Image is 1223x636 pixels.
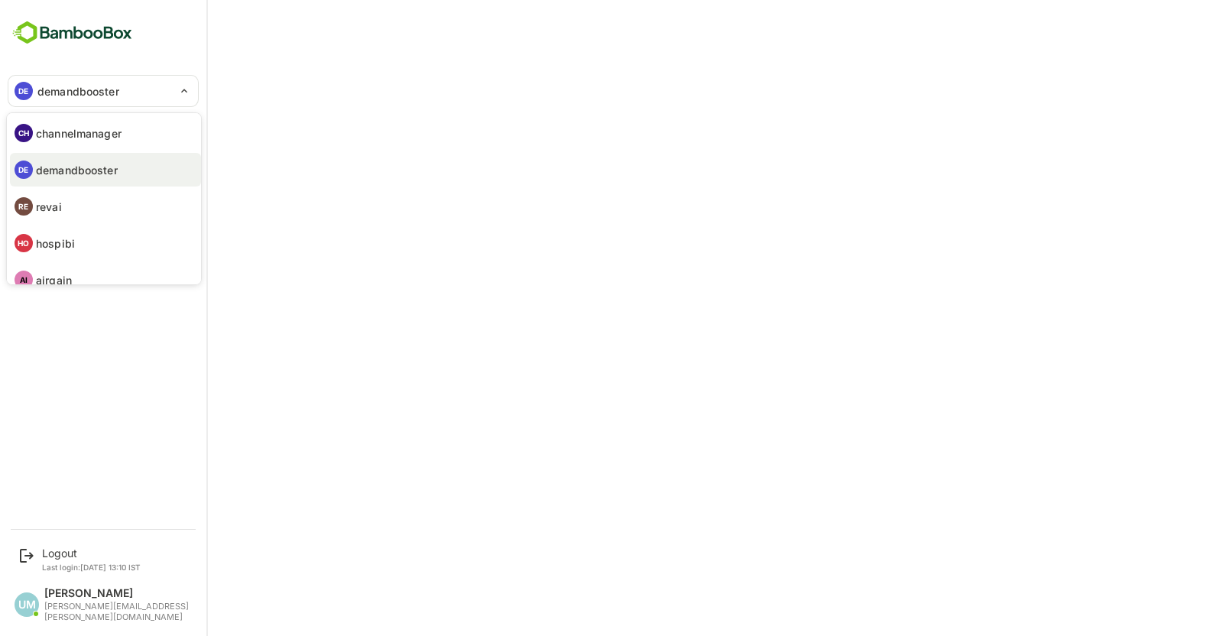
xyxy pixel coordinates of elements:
div: HO [15,234,33,252]
div: RE [15,197,33,216]
p: hospibi [36,235,75,251]
div: DE [15,161,33,179]
div: AI [15,271,33,289]
p: airgain [36,272,72,288]
p: demandbooster [36,162,118,178]
div: CH [15,124,33,142]
p: revai [36,199,62,215]
p: channelmanager [36,125,122,141]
